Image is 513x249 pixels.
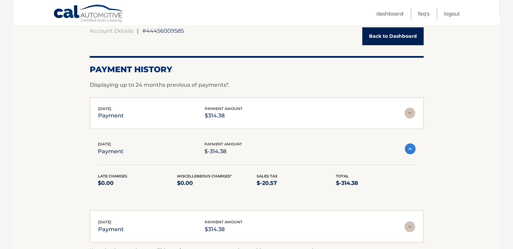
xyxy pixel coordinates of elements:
[98,174,127,178] span: Late Charges
[177,178,257,188] p: $0.00
[98,147,123,156] p: payment
[405,143,416,154] img: accordion-active.svg
[404,221,415,232] img: accordion-rest.svg
[404,108,415,118] img: accordion-rest.svg
[98,225,124,234] p: payment
[204,147,242,156] p: $-314.38
[177,174,232,178] span: Miscelleneous Charges*
[336,174,349,178] span: Total
[90,81,424,89] p: Displaying up to 24 months previous of payments*.
[98,178,177,188] p: $0.00
[444,8,460,19] a: Logout
[257,174,278,178] span: Sales Tax
[205,106,243,111] span: payment amount
[205,111,243,120] p: $314.38
[376,8,403,19] a: Dashboard
[98,142,111,146] span: [DATE]
[418,8,429,19] a: FAQ's
[90,27,133,34] a: Account Details
[98,220,111,224] span: [DATE]
[257,178,336,188] p: $-20.57
[98,111,124,120] p: payment
[53,4,124,24] a: Cal Automotive
[204,142,242,146] span: payment amount
[336,178,416,188] p: $-314.38
[142,27,184,34] span: #44456009585
[205,220,243,224] span: payment amount
[362,27,424,45] a: Back to Dashboard
[98,106,111,111] span: [DATE]
[137,27,139,34] span: |
[205,225,243,234] p: $314.38
[90,64,424,75] h2: Payment History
